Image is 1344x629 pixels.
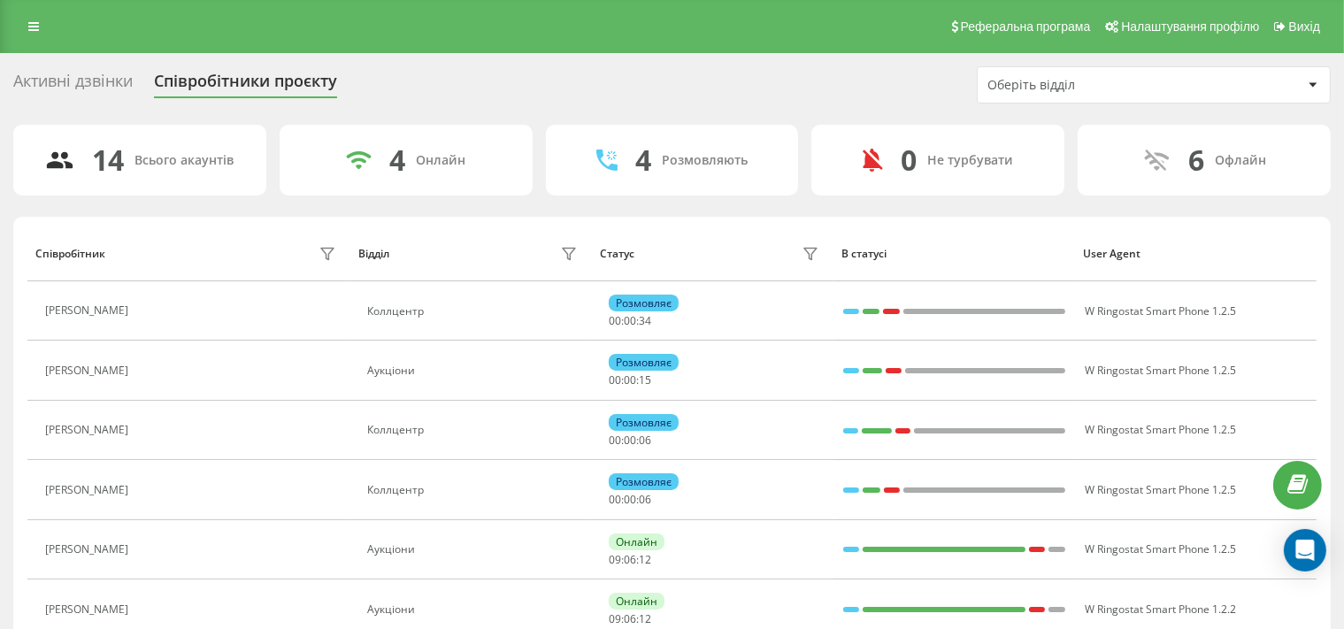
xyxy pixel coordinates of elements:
span: 06 [624,611,636,626]
span: 34 [639,313,651,328]
div: Не турбувати [927,153,1013,168]
div: Розмовляє [609,473,679,490]
div: Аукціони [367,364,581,377]
div: Коллцентр [367,484,581,496]
span: 06 [639,433,651,448]
div: Оберіть відділ [987,78,1199,93]
span: 06 [624,552,636,567]
span: 00 [624,372,636,387]
div: Статус [600,248,634,260]
div: Офлайн [1216,153,1267,168]
div: В статусі [841,248,1066,260]
span: 00 [609,372,621,387]
div: [PERSON_NAME] [45,304,133,317]
div: Аукціони [367,603,581,616]
div: [PERSON_NAME] [45,424,133,436]
span: Налаштування профілю [1121,19,1259,34]
span: W Ringostat Smart Phone 1.2.2 [1085,602,1236,617]
span: Вихід [1289,19,1320,34]
div: Відділ [358,248,389,260]
span: 15 [639,372,651,387]
span: Реферальна програма [961,19,1091,34]
div: Розмовляє [609,295,679,311]
div: Розмовляють [662,153,748,168]
div: : : [609,315,651,327]
div: Open Intercom Messenger [1284,529,1326,571]
div: Коллцентр [367,424,581,436]
span: 09 [609,611,621,626]
div: : : [609,494,651,506]
span: 09 [609,552,621,567]
span: 00 [624,492,636,507]
div: [PERSON_NAME] [45,603,133,616]
div: Співробітник [35,248,105,260]
div: Аукціони [367,543,581,556]
div: User Agent [1083,248,1308,260]
div: Розмовляє [609,354,679,371]
div: Коллцентр [367,305,581,318]
div: Онлайн [416,153,465,168]
span: 00 [609,433,621,448]
span: W Ringostat Smart Phone 1.2.5 [1085,303,1236,318]
div: 4 [635,143,651,177]
div: 6 [1189,143,1205,177]
div: Всього акаунтів [134,153,234,168]
span: 00 [624,313,636,328]
div: : : [609,613,651,625]
div: Розмовляє [609,414,679,431]
span: 12 [639,611,651,626]
div: 14 [92,143,124,177]
div: Онлайн [609,533,664,550]
div: Співробітники проєкту [154,72,337,99]
div: : : [609,554,651,566]
div: 0 [901,143,917,177]
div: : : [609,434,651,447]
div: [PERSON_NAME] [45,484,133,496]
div: Онлайн [609,593,664,610]
div: 4 [389,143,405,177]
div: : : [609,374,651,387]
span: 00 [609,492,621,507]
span: W Ringostat Smart Phone 1.2.5 [1085,482,1236,497]
div: [PERSON_NAME] [45,543,133,556]
span: 06 [639,492,651,507]
div: Активні дзвінки [13,72,133,99]
span: 00 [624,433,636,448]
span: W Ringostat Smart Phone 1.2.5 [1085,541,1236,556]
div: [PERSON_NAME] [45,364,133,377]
span: W Ringostat Smart Phone 1.2.5 [1085,363,1236,378]
span: 00 [609,313,621,328]
span: 12 [639,552,651,567]
span: W Ringostat Smart Phone 1.2.5 [1085,422,1236,437]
